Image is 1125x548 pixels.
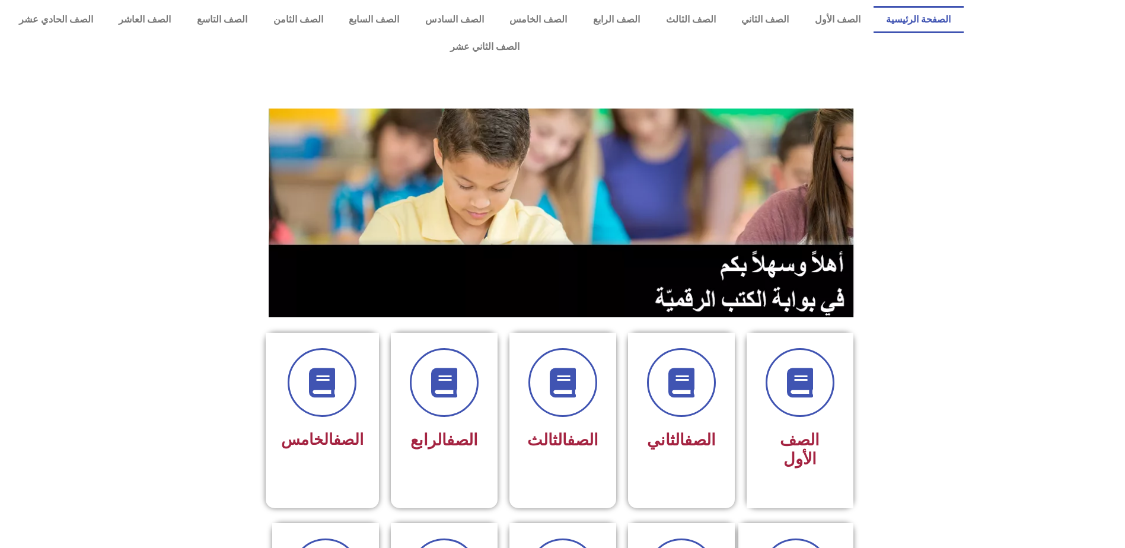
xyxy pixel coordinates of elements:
a: الصف [333,431,364,448]
a: الصف الثامن [260,6,336,33]
a: الصف الثالث [653,6,729,33]
a: الصف التاسع [184,6,260,33]
span: الصف الأول [780,431,820,469]
a: الصفحة الرئيسية [874,6,964,33]
a: الصف الحادي عشر [6,6,106,33]
a: الصف الأول [802,6,874,33]
a: الصف [684,431,716,450]
a: الصف [567,431,598,450]
a: الصف السابع [336,6,412,33]
a: الصف الخامس [497,6,581,33]
a: الصف السادس [412,6,497,33]
a: الصف [447,431,478,450]
a: الصف الثاني [728,6,802,33]
span: الخامس [281,431,364,448]
span: الثاني [647,431,716,450]
a: الصف العاشر [106,6,184,33]
a: الصف الثاني عشر [6,33,964,60]
a: الصف الرابع [580,6,653,33]
span: الرابع [410,431,478,450]
span: الثالث [527,431,598,450]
